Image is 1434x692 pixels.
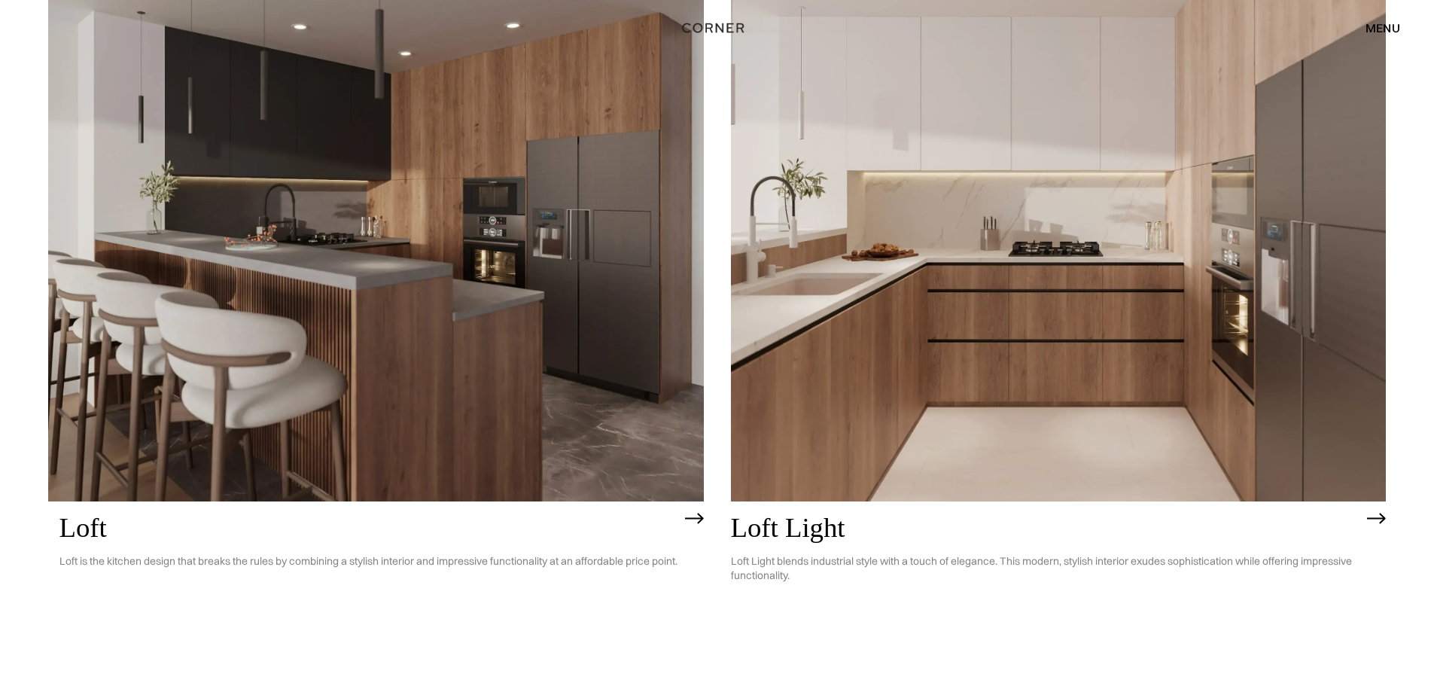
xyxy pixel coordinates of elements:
[1350,15,1400,41] div: menu
[59,513,677,543] h2: Loft
[59,543,677,580] p: Loft is the kitchen design that breaks the rules by combining a stylish interior and impressive f...
[731,513,1360,543] h2: Loft Light
[665,18,769,38] a: home
[731,543,1360,594] p: Loft Light blends industrial style with a touch of elegance. This modern, stylish interior exudes...
[1365,22,1400,34] div: menu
